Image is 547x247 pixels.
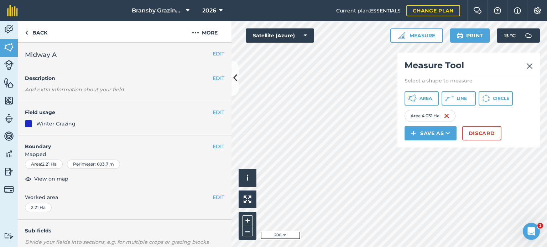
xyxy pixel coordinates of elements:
[473,7,482,14] img: Two speech bubbles overlapping with the left bubble in the forefront
[537,223,543,229] span: 1
[479,91,513,106] button: Circle
[25,239,209,245] em: Divide your fields into sections, e.g. for multiple crops or grazing blocks
[213,143,224,150] button: EDIT
[67,160,120,169] div: Perimeter : 603.7 m
[4,113,14,124] img: svg+xml;base64,PD94bWwgdmVyc2lvbj0iMS4wIiBlbmNvZGluZz0idXRmLTgiPz4KPCEtLSBHZW5lcmF0b3I6IEFkb2JlIE...
[514,6,521,15] img: svg+xml;base64,PHN2ZyB4bWxucz0iaHR0cDovL3d3dy53My5vcmcvMjAwMC9zdmciIHdpZHRoPSIxNyIgaGVpZ2h0PSIxNy...
[25,86,124,93] em: Add extra information about your field
[4,232,14,239] img: svg+xml;base64,PD94bWwgdmVyc2lvbj0iMS4wIiBlbmNvZGluZz0idXRmLTgiPz4KPCEtLSBHZW5lcmF0b3I6IEFkb2JlIE...
[462,126,501,140] button: Discard
[242,226,253,236] button: –
[34,175,68,183] span: View on map
[178,21,231,42] button: More
[25,74,224,82] h4: Description
[244,195,251,203] img: Four arrows, one pointing top left, one top right, one bottom right and the last bottom left
[132,6,183,15] span: Bransby Grazing Plans
[523,223,540,240] iframe: Intercom live chat
[390,28,443,43] button: Measure
[25,174,31,183] img: svg+xml;base64,PHN2ZyB4bWxucz0iaHR0cDovL3d3dy53My5vcmcvMjAwMC9zdmciIHdpZHRoPSIxOCIgaGVpZ2h0PSIyNC...
[25,193,224,201] span: Worked area
[25,160,63,169] div: Area : 2.21 Ha
[336,7,401,15] span: Current plan : ESSENTIALS
[242,215,253,226] button: +
[25,28,28,37] img: svg+xml;base64,PHN2ZyB4bWxucz0iaHR0cDovL3d3dy53My5vcmcvMjAwMC9zdmciIHdpZHRoPSI5IiBoZWlnaHQ9IjI0Ii...
[213,74,224,82] button: EDIT
[7,5,18,16] img: fieldmargin Logo
[202,6,216,15] span: 2026
[246,28,314,43] button: Satellite (Azure)
[4,77,14,88] img: svg+xml;base64,PHN2ZyB4bWxucz0iaHR0cDovL3d3dy53My5vcmcvMjAwMC9zdmciIHdpZHRoPSI1NiIgaGVpZ2h0PSI2MC...
[4,149,14,159] img: svg+xml;base64,PD94bWwgdmVyc2lvbj0iMS4wIiBlbmNvZGluZz0idXRmLTgiPz4KPCEtLSBHZW5lcmF0b3I6IEFkb2JlIE...
[239,169,256,187] button: i
[213,108,224,116] button: EDIT
[192,28,199,37] img: svg+xml;base64,PHN2ZyB4bWxucz0iaHR0cDovL3d3dy53My5vcmcvMjAwMC9zdmciIHdpZHRoPSIyMCIgaGVpZ2h0PSIyNC...
[444,112,449,120] img: svg+xml;base64,PHN2ZyB4bWxucz0iaHR0cDovL3d3dy53My5vcmcvMjAwMC9zdmciIHdpZHRoPSIxNiIgaGVpZ2h0PSIyNC...
[4,166,14,177] img: svg+xml;base64,PD94bWwgdmVyc2lvbj0iMS4wIiBlbmNvZGluZz0idXRmLTgiPz4KPCEtLSBHZW5lcmF0b3I6IEFkb2JlIE...
[420,96,432,101] span: Area
[4,184,14,194] img: svg+xml;base64,PD94bWwgdmVyc2lvbj0iMS4wIiBlbmNvZGluZz0idXRmLTgiPz4KPCEtLSBHZW5lcmF0b3I6IEFkb2JlIE...
[533,7,542,14] img: A cog icon
[213,193,224,201] button: EDIT
[4,131,14,141] img: svg+xml;base64,PD94bWwgdmVyc2lvbj0iMS4wIiBlbmNvZGluZz0idXRmLTgiPz4KPCEtLSBHZW5lcmF0b3I6IEFkb2JlIE...
[411,129,416,138] img: svg+xml;base64,PHN2ZyB4bWxucz0iaHR0cDovL3d3dy53My5vcmcvMjAwMC9zdmciIHdpZHRoPSIxNCIgaGVpZ2h0PSIyNC...
[4,95,14,106] img: svg+xml;base64,PHN2ZyB4bWxucz0iaHR0cDovL3d3dy53My5vcmcvMjAwMC9zdmciIHdpZHRoPSI1NiIgaGVpZ2h0PSI2MC...
[405,110,455,122] div: Area : 4.031 Ha
[526,62,533,70] img: svg+xml;base64,PHN2ZyB4bWxucz0iaHR0cDovL3d3dy53My5vcmcvMjAwMC9zdmciIHdpZHRoPSIyMiIgaGVpZ2h0PSIzMC...
[213,50,224,58] button: EDIT
[4,42,14,53] img: svg+xml;base64,PHN2ZyB4bWxucz0iaHR0cDovL3d3dy53My5vcmcvMjAwMC9zdmciIHdpZHRoPSI1NiIgaGVpZ2h0PSI2MC...
[497,28,540,43] button: 13 °C
[4,24,14,35] img: svg+xml;base64,PD94bWwgdmVyc2lvbj0iMS4wIiBlbmNvZGluZz0idXRmLTgiPz4KPCEtLSBHZW5lcmF0b3I6IEFkb2JlIE...
[521,28,536,43] img: svg+xml;base64,PD94bWwgdmVyc2lvbj0iMS4wIiBlbmNvZGluZz0idXRmLTgiPz4KPCEtLSBHZW5lcmF0b3I6IEFkb2JlIE...
[493,96,509,101] span: Circle
[18,227,231,235] h4: Sub-fields
[25,203,52,212] div: 2.21 Ha
[406,5,460,16] a: Change plan
[18,21,54,42] a: Back
[18,150,231,158] span: Mapped
[405,126,457,140] button: Save as
[398,32,405,39] img: Ruler icon
[4,60,14,70] img: svg+xml;base64,PD94bWwgdmVyc2lvbj0iMS4wIiBlbmNvZGluZz0idXRmLTgiPz4KPCEtLSBHZW5lcmF0b3I6IEFkb2JlIE...
[25,174,68,183] button: View on map
[442,91,476,106] button: Line
[246,173,249,182] span: i
[405,60,533,74] h2: Measure Tool
[25,108,213,116] h4: Field usage
[450,28,490,43] button: Print
[405,91,439,106] button: Area
[36,120,75,128] div: Winter Grazing
[504,28,516,43] span: 13 ° C
[25,50,57,60] span: Midway A
[493,7,502,14] img: A question mark icon
[457,31,463,40] img: svg+xml;base64,PHN2ZyB4bWxucz0iaHR0cDovL3d3dy53My5vcmcvMjAwMC9zdmciIHdpZHRoPSIxOSIgaGVpZ2h0PSIyNC...
[405,77,533,84] p: Select a shape to measure
[457,96,467,101] span: Line
[18,135,213,150] h4: Boundary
